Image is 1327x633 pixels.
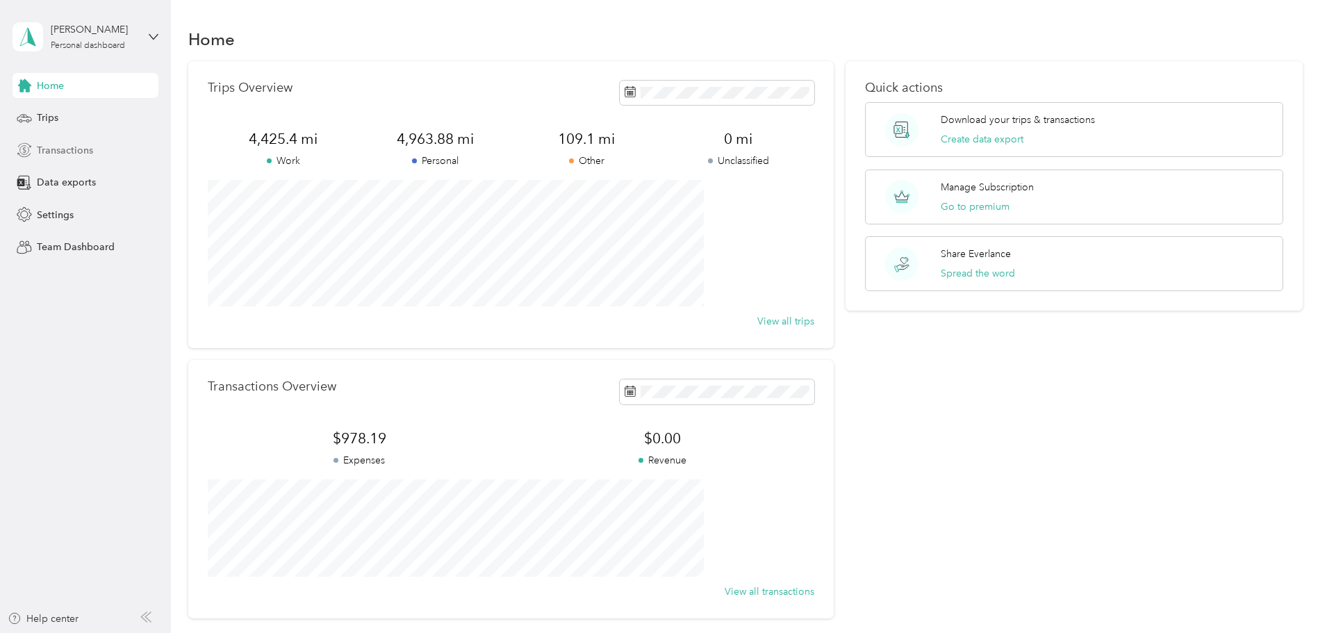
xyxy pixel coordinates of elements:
[662,154,814,168] p: Unclassified
[51,42,125,50] div: Personal dashboard
[511,154,662,168] p: Other
[208,154,359,168] p: Work
[51,22,138,37] div: [PERSON_NAME]
[941,132,1023,147] button: Create data export
[941,199,1009,214] button: Go to premium
[757,314,814,329] button: View all trips
[8,611,79,626] button: Help center
[208,81,292,95] p: Trips Overview
[941,266,1015,281] button: Spread the word
[208,453,511,468] p: Expenses
[208,129,359,149] span: 4,425.4 mi
[511,429,814,448] span: $0.00
[662,129,814,149] span: 0 mi
[37,240,115,254] span: Team Dashboard
[511,129,662,149] span: 109.1 mi
[208,379,336,394] p: Transactions Overview
[941,180,1034,195] p: Manage Subscription
[941,113,1095,127] p: Download your trips & transactions
[37,208,74,222] span: Settings
[208,429,511,448] span: $978.19
[37,143,93,158] span: Transactions
[511,453,814,468] p: Revenue
[941,247,1011,261] p: Share Everlance
[359,129,511,149] span: 4,963.88 mi
[37,175,96,190] span: Data exports
[865,81,1283,95] p: Quick actions
[359,154,511,168] p: Personal
[37,79,64,93] span: Home
[1249,555,1327,633] iframe: Everlance-gr Chat Button Frame
[37,110,58,125] span: Trips
[188,32,235,47] h1: Home
[725,584,814,599] button: View all transactions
